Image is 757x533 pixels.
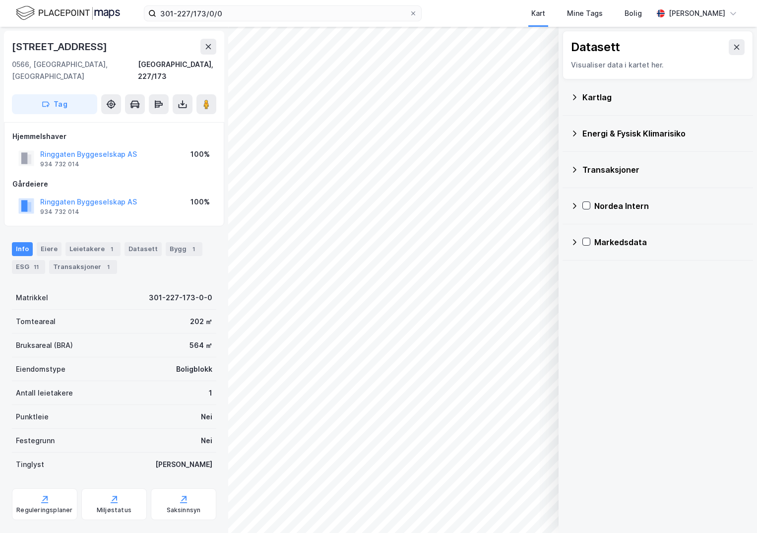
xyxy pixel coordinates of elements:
[155,459,212,470] div: [PERSON_NAME]
[625,7,642,19] div: Bolig
[16,339,73,351] div: Bruksareal (BRA)
[12,94,97,114] button: Tag
[156,6,409,21] input: Søk på adresse, matrikkel, gårdeiere, leietakere eller personer
[189,244,198,254] div: 1
[16,387,73,399] div: Antall leietakere
[189,339,212,351] div: 564 ㎡
[40,160,79,168] div: 934 732 014
[12,39,109,55] div: [STREET_ADDRESS]
[16,411,49,423] div: Punktleie
[190,148,210,160] div: 100%
[12,260,45,274] div: ESG
[167,506,201,514] div: Saksinnsyn
[571,59,745,71] div: Visualiser data i kartet her.
[49,260,117,274] div: Transaksjoner
[166,242,202,256] div: Bygg
[201,411,212,423] div: Nei
[16,363,65,375] div: Eiendomstype
[707,485,757,533] iframe: Chat Widget
[107,244,117,254] div: 1
[12,178,216,190] div: Gårdeiere
[16,435,55,447] div: Festegrunn
[16,316,56,328] div: Tomteareal
[582,91,745,103] div: Kartlag
[190,196,210,208] div: 100%
[190,316,212,328] div: 202 ㎡
[65,242,121,256] div: Leietakere
[149,292,212,304] div: 301-227-173-0-0
[571,39,620,55] div: Datasett
[12,242,33,256] div: Info
[138,59,216,82] div: [GEOGRAPHIC_DATA], 227/173
[97,506,131,514] div: Miljøstatus
[594,236,745,248] div: Markedsdata
[567,7,603,19] div: Mine Tags
[40,208,79,216] div: 934 732 014
[176,363,212,375] div: Boligblokk
[582,164,745,176] div: Transaksjoner
[31,262,41,272] div: 11
[201,435,212,447] div: Nei
[16,506,72,514] div: Reguleringsplaner
[103,262,113,272] div: 1
[16,292,48,304] div: Matrikkel
[582,128,745,139] div: Energi & Fysisk Klimarisiko
[37,242,62,256] div: Eiere
[12,59,138,82] div: 0566, [GEOGRAPHIC_DATA], [GEOGRAPHIC_DATA]
[209,387,212,399] div: 1
[16,459,44,470] div: Tinglyst
[16,4,120,22] img: logo.f888ab2527a4732fd821a326f86c7f29.svg
[531,7,545,19] div: Kart
[669,7,725,19] div: [PERSON_NAME]
[12,131,216,142] div: Hjemmelshaver
[125,242,162,256] div: Datasett
[594,200,745,212] div: Nordea Intern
